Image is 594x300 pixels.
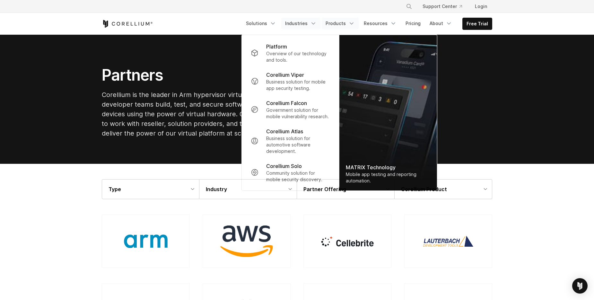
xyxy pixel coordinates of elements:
a: Industries [281,18,320,29]
p: Corellium Falcon [266,99,307,107]
p: Corellium is the leader in Arm hypervisor virtualization, helping security and developer teams bu... [102,90,359,138]
img: Matrix_WebNav_1x [339,35,437,190]
strong: Type [109,186,121,192]
div: Navigation Menu [242,18,492,30]
div: Navigation Menu [398,1,492,12]
p: Corellium Solo [266,162,302,170]
a: MATRIX Technology Mobile app testing and reporting automation. [339,35,437,190]
a: Resources [360,18,400,29]
img: Cellebrite [321,236,373,246]
a: ARM [102,215,190,268]
a: Corellium Home [102,20,153,28]
a: Support Center [417,1,467,12]
p: Community solution for mobile security discovery. [266,170,330,183]
p: Business solution for mobile app security testing. [266,79,330,92]
p: Overview of our technology and tools. [266,50,330,63]
a: Platform Overview of our technology and tools. [246,39,335,67]
div: Open Intercom Messenger [572,278,588,294]
a: Corellium Falcon Government solution for mobile vulnerability research. [246,95,335,124]
p: Business solution for automotive software development. [266,135,330,154]
a: Corellium Atlas Business solution for automotive software development. [246,124,335,158]
strong: Corellium Product [401,186,447,192]
img: Lauterbach [422,235,474,248]
img: ARM [124,234,168,248]
img: AWS [220,225,273,257]
p: Corellium Atlas [266,128,303,135]
a: AWS [203,215,291,268]
div: MATRIX Technology [346,163,431,171]
h1: Partners [102,66,359,85]
a: Pricing [402,18,424,29]
p: Platform [266,43,287,50]
strong: Partner Offering [303,186,346,192]
a: Cellebrite [303,215,391,268]
a: Login [470,1,492,12]
p: Corellium Viper [266,71,304,79]
a: Corellium Viper Business solution for mobile app security testing. [246,67,335,95]
p: Government solution for mobile vulnerability research. [266,107,330,120]
a: Solutions [242,18,280,29]
a: Free Trial [463,18,492,30]
button: Search [403,1,415,12]
div: Mobile app testing and reporting automation. [346,171,431,184]
a: Products [322,18,359,29]
a: About [426,18,456,29]
a: Lauterbach [404,215,492,268]
a: Corellium Solo Community solution for mobile security discovery. [246,158,335,187]
strong: Industry [206,186,227,192]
